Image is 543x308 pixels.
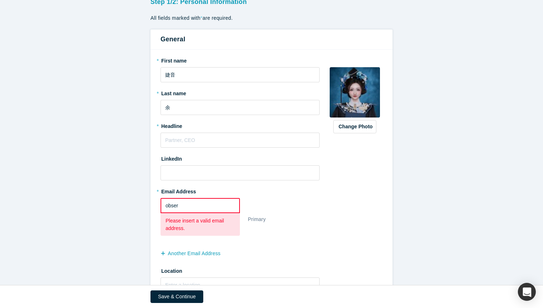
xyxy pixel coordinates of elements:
[150,290,203,303] button: Save & Continue
[161,247,228,260] button: another Email Address
[161,55,320,65] label: First name
[247,213,266,226] div: Primary
[161,133,320,148] input: Partner, CEO
[161,277,320,293] input: Enter a location
[161,120,320,130] label: Headline
[161,87,320,97] label: Last name
[166,217,235,232] p: Please insert a valid email address.
[161,153,182,163] label: LinkedIn
[150,14,393,22] p: All fields marked with are required.
[161,35,382,44] h3: General
[161,185,196,196] label: Email Address
[333,120,376,133] button: Change Photo
[330,67,380,118] img: Profile user default
[161,265,320,275] label: Location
